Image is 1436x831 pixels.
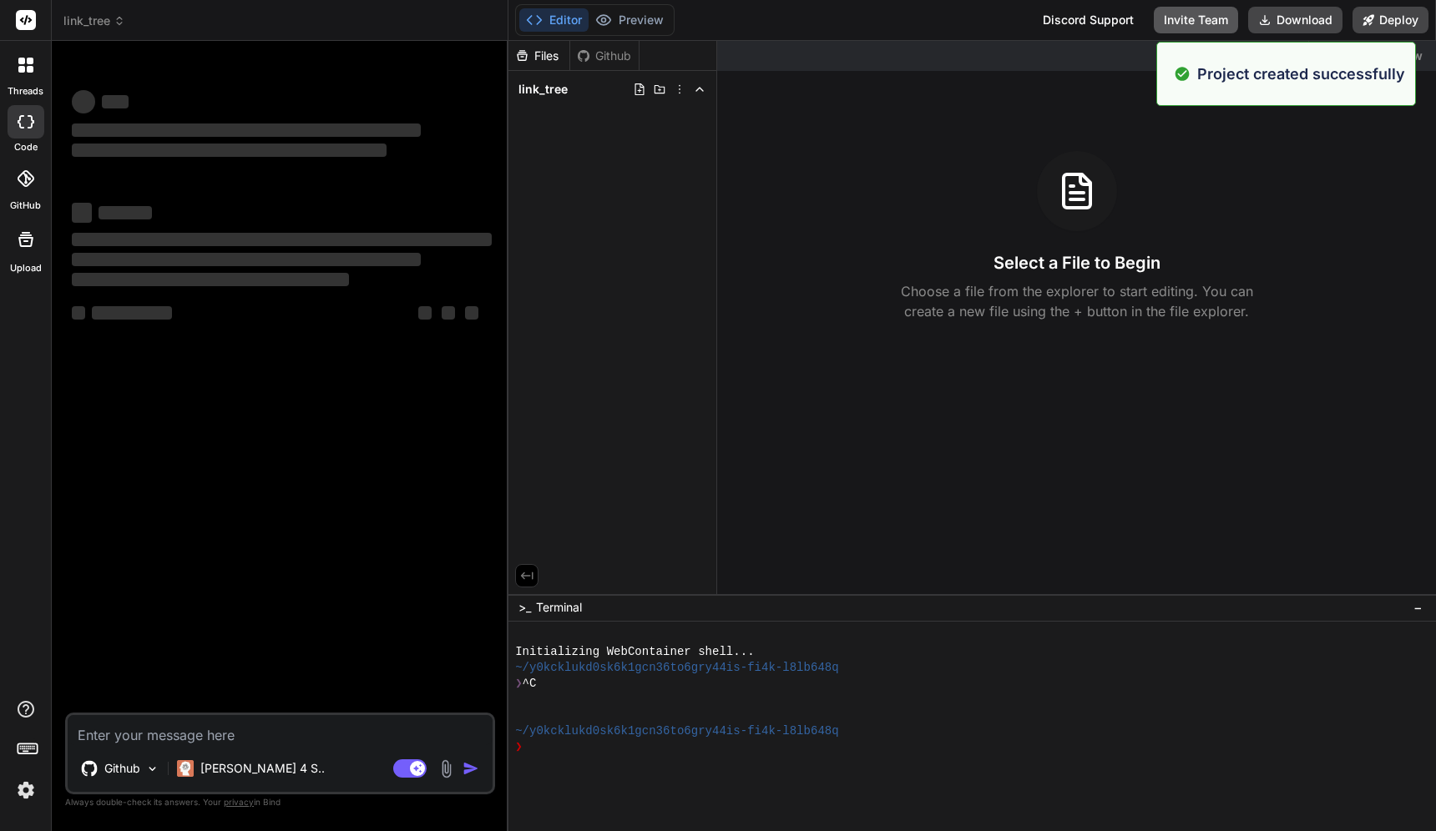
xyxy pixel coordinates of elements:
span: ‌ [442,306,455,320]
button: Editor [519,8,589,32]
label: threads [8,84,43,98]
span: ‌ [418,306,432,320]
span: link_tree [518,81,568,98]
span: ‌ [72,90,95,113]
button: Deploy [1353,7,1428,33]
span: privacy [224,797,254,807]
span: ‌ [72,273,349,286]
span: ‌ [99,206,152,219]
div: Discord Support [1033,7,1144,33]
span: ❯ [515,739,522,755]
span: ‌ [72,144,387,157]
span: ‌ [72,233,492,246]
label: code [14,140,38,154]
label: GitHub [10,199,41,213]
span: − [1413,599,1423,616]
span: ‌ [72,123,421,137]
img: Pick Models [145,762,159,776]
span: link_tree [63,13,125,29]
img: settings [12,776,40,804]
p: Choose a file from the explorer to start editing. You can create a new file using the + button in... [890,281,1264,321]
p: Github [104,760,140,777]
div: Github [570,48,639,64]
img: attachment [437,759,456,778]
img: icon [463,760,479,777]
button: − [1410,594,1426,621]
p: Always double-check its answers. Your in Bind [65,794,495,810]
p: [PERSON_NAME] 4 S.. [200,760,325,777]
span: Terminal [536,599,582,616]
span: ~/y0kcklukd0sk6k1gcn36to6gry44is-fi4k-l8lb648q [515,723,839,739]
h3: Select a File to Begin [994,251,1160,274]
button: Download [1248,7,1342,33]
span: ‌ [72,203,92,223]
img: Claude 4 Sonnet [177,760,194,777]
button: Preview [589,8,670,32]
span: ^C [523,676,537,692]
span: Initializing WebContainer shell... [515,644,754,660]
label: Upload [10,261,42,275]
span: ‌ [72,253,421,266]
span: ‌ [92,306,172,320]
p: Project created successfully [1197,63,1405,85]
span: ‌ [102,95,129,108]
img: alert [1174,63,1191,85]
button: Invite Team [1154,7,1238,33]
span: ‌ [465,306,478,320]
span: ❯ [515,676,522,692]
div: Files [508,48,569,64]
span: >_ [518,599,531,616]
span: ‌ [72,306,85,320]
span: ~/y0kcklukd0sk6k1gcn36to6gry44is-fi4k-l8lb648q [515,660,839,676]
